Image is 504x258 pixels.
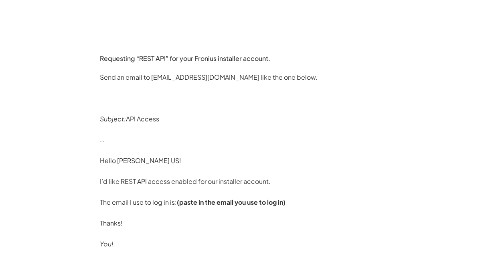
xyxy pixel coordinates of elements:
em: Subject: [100,115,126,123]
p: Thanks! [100,217,405,230]
strong: (paste in the email you use to log in) [177,198,285,206]
p: API Access [100,113,405,125]
p: The email I use to log in is: [100,196,405,209]
em: You! [100,240,113,248]
p: I’d like REST API access enabled for our installer account. [100,175,405,188]
p: Send an email to [EMAIL_ADDRESS][DOMAIN_NAME] like the one below. [100,71,405,84]
p: … [100,133,405,146]
p: Hello [PERSON_NAME] US! [100,154,405,167]
h3: Requesting “REST API” for your Fronius installer account. [100,54,405,63]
